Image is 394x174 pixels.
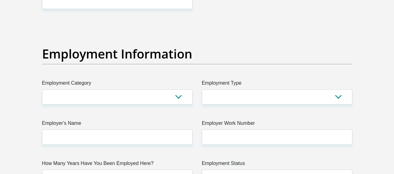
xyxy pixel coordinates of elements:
[42,120,192,129] label: Employer's Name
[42,129,192,145] input: Employer's Name
[42,46,352,61] h2: Employment Information
[202,79,352,89] label: Employment Type
[202,120,352,129] label: Employer Work Number
[202,129,352,145] input: Employer Work Number
[42,79,192,89] label: Employment Category
[202,160,352,170] label: Employment Status
[42,160,192,170] label: How Many Years Have You Been Employed Here?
